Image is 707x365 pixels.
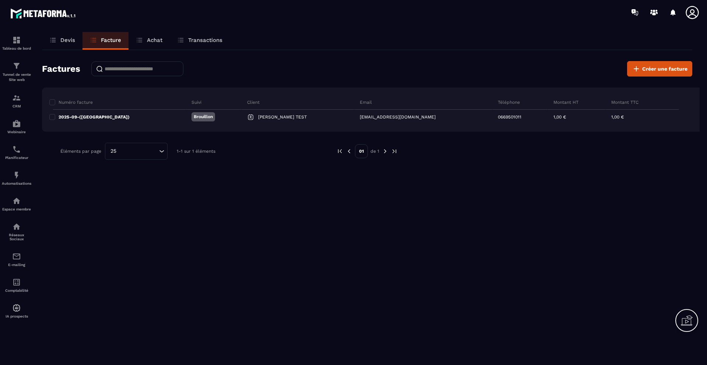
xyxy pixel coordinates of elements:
[82,32,129,50] a: Facture
[2,139,31,165] a: schedulerschedulerPlanificateur
[247,113,307,121] a: [PERSON_NAME] TEST
[2,72,31,82] p: Tunnel de vente Site web
[355,144,368,158] p: 01
[2,56,31,88] a: formationformationTunnel de vente Site web
[2,181,31,185] p: Automatisations
[12,222,21,231] img: social-network
[2,272,31,298] a: accountantaccountantComptabilité
[12,278,21,287] img: accountant
[642,65,687,72] span: Créer une facture
[12,61,21,70] img: formation
[553,99,578,105] p: Montant HT
[370,148,379,154] p: de 1
[12,171,21,180] img: automations
[12,145,21,154] img: scheduler
[10,7,77,20] img: logo
[2,130,31,134] p: Webinaire
[2,288,31,293] p: Comptabilité
[59,99,93,105] p: Numéro facture
[147,37,162,43] p: Achat
[60,149,101,154] p: Éléments par page
[2,104,31,108] p: CRM
[2,191,31,217] a: automationsautomationsEspace membre
[627,61,692,77] button: Créer une facture
[12,252,21,261] img: email
[101,37,121,43] p: Facture
[12,36,21,45] img: formation
[346,148,352,155] img: prev
[42,32,82,50] a: Devis
[2,88,31,114] a: formationformationCRM
[611,99,639,105] p: Montant TTC
[108,147,119,155] span: 25
[2,156,31,160] p: Planificateur
[60,37,75,43] p: Devis
[2,114,31,139] a: automationsautomationsWebinaire
[12,196,21,205] img: automations
[59,114,130,120] p: 2025-09-([GEOGRAPHIC_DATA])
[42,61,80,76] h2: Factures
[2,217,31,247] a: social-networksocial-networkRéseaux Sociaux
[360,99,372,105] p: Email
[191,99,201,105] p: Suivi
[2,165,31,191] a: automationsautomationsAutomatisations
[177,149,215,154] p: 1-1 sur 1 éléments
[498,99,520,105] p: Téléphone
[194,114,213,120] p: Brouillon
[2,263,31,267] p: E-mailing
[12,119,21,128] img: automations
[2,46,31,50] p: Tableau de bord
[105,143,168,160] div: Search for option
[12,304,21,312] img: automations
[337,148,343,155] img: prev
[2,247,31,272] a: emailemailE-mailing
[2,207,31,211] p: Espace membre
[119,147,157,155] input: Search for option
[382,148,388,155] img: next
[12,93,21,102] img: formation
[2,30,31,56] a: formationformationTableau de bord
[391,148,398,155] img: next
[2,233,31,241] p: Réseaux Sociaux
[247,99,260,105] p: Client
[2,314,31,318] p: IA prospects
[188,37,222,43] p: Transactions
